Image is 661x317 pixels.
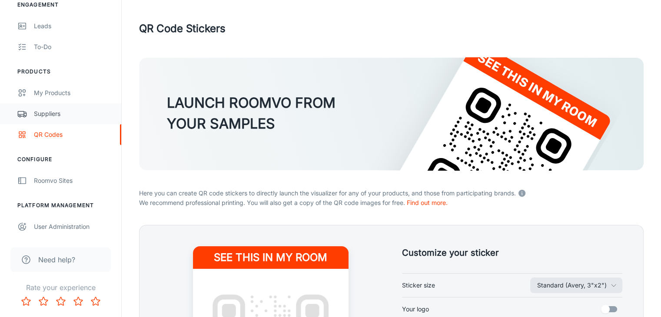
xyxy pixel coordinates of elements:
span: Your logo [402,304,429,314]
div: User Administration [34,222,113,231]
a: Find out more. [407,199,448,206]
p: Rate your experience [7,282,114,293]
span: Sticker size [402,281,435,290]
button: Rate 4 star [70,293,87,310]
span: Need help? [38,254,75,265]
div: Suppliers [34,109,113,119]
h3: LAUNCH ROOMVO FROM YOUR SAMPLES [167,92,335,134]
p: We recommend professional printing. You will also get a copy of the QR code images for free. [139,198,644,208]
div: My Products [34,88,113,98]
div: Roomvo Sites [34,176,113,185]
button: Rate 3 star [52,293,70,310]
div: QR Codes [34,130,113,139]
button: Sticker size [530,277,622,293]
p: Here you can create QR code stickers to directly launch the visualizer for any of your products, ... [139,187,644,198]
div: Leads [34,21,113,31]
h5: Customize your sticker [402,246,623,259]
button: Rate 5 star [87,293,104,310]
h1: QR Code Stickers [139,21,226,36]
button: Rate 2 star [35,293,52,310]
button: Rate 1 star [17,293,35,310]
div: To-do [34,42,113,52]
h4: See this in my room [193,246,349,269]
